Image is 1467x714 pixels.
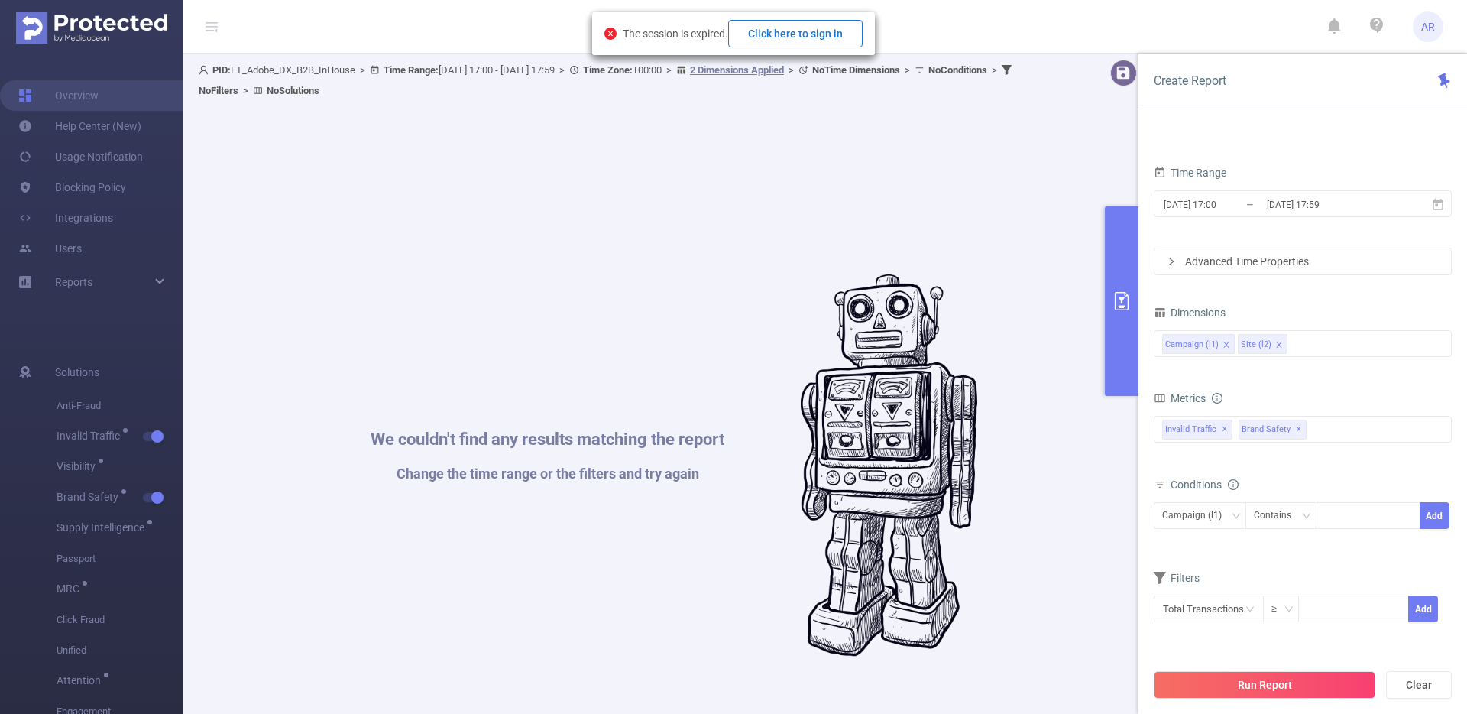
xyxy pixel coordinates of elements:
b: No Conditions [928,64,987,76]
span: Metrics [1154,392,1206,404]
i: icon: down [1302,511,1311,522]
button: Click here to sign in [728,20,863,47]
li: Site (l2) [1238,334,1287,354]
a: Help Center (New) [18,111,141,141]
span: > [238,85,253,96]
img: Protected Media [16,12,167,44]
span: > [555,64,569,76]
span: Supply Intelligence [57,522,150,533]
span: Passport [57,544,183,574]
input: Start date [1162,194,1286,215]
div: Campaign (l1) [1165,335,1219,355]
button: Add [1408,596,1438,622]
img: # [801,274,977,657]
input: End date [1265,194,1389,215]
a: Users [18,233,82,264]
span: Reports [55,276,92,288]
span: > [355,64,370,76]
span: Attention [57,675,106,686]
span: > [784,64,798,76]
i: icon: down [1232,511,1241,522]
span: ✕ [1222,420,1228,439]
span: Create Report [1154,73,1226,88]
span: Visibility [57,461,101,472]
i: icon: info-circle [1228,479,1239,490]
a: Integrations [18,203,113,233]
span: Brand Safety [1239,420,1307,440]
span: > [987,64,1002,76]
span: The session is expired. [623,28,863,40]
span: Invalid Traffic [57,430,125,441]
i: icon: close [1222,341,1230,350]
b: Time Zone: [583,64,633,76]
div: icon: rightAdvanced Time Properties [1154,248,1451,274]
a: Overview [18,80,99,111]
i: icon: user [199,65,212,75]
a: Reports [55,267,92,297]
button: Clear [1386,671,1452,699]
u: 2 Dimensions Applied [690,64,784,76]
span: FT_Adobe_DX_B2B_InHouse [DATE] 17:00 - [DATE] 17:59 +00:00 [199,64,1015,96]
b: No Solutions [267,85,319,96]
i: icon: info-circle [1212,393,1222,404]
span: Brand Safety [57,492,124,502]
b: Time Range: [384,64,439,76]
button: Run Report [1154,671,1375,699]
a: Blocking Policy [18,172,126,203]
h1: Change the time range or the filters and try again [371,467,724,481]
i: icon: close-circle [604,28,617,40]
span: ✕ [1296,420,1302,439]
span: Invalid Traffic [1162,420,1232,440]
span: Unified [57,635,183,666]
a: Usage Notification [18,141,143,172]
span: Time Range [1154,167,1226,179]
i: icon: right [1167,257,1176,266]
span: Anti-Fraud [57,391,183,421]
span: AR [1421,11,1435,42]
span: MRC [57,583,85,594]
b: No Time Dimensions [812,64,900,76]
span: Click Fraud [57,605,183,635]
b: No Filters [199,85,238,96]
span: Dimensions [1154,307,1226,319]
span: > [900,64,915,76]
span: Conditions [1171,479,1239,491]
button: Add [1420,502,1449,529]
span: > [662,64,676,76]
div: Campaign (l1) [1162,503,1232,528]
i: icon: close [1275,341,1283,350]
div: Contains [1254,503,1302,528]
div: ≥ [1271,596,1287,622]
span: Solutions [55,357,99,388]
span: Filters [1154,572,1200,584]
li: Campaign (l1) [1162,334,1235,354]
div: Site (l2) [1241,335,1271,355]
b: PID: [212,64,231,76]
h1: We couldn't find any results matching the report [371,431,724,448]
i: icon: down [1284,605,1294,615]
